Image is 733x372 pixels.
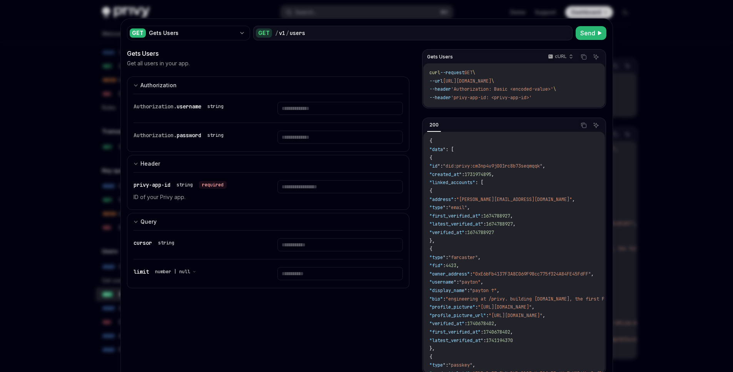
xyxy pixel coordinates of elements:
[429,329,481,335] span: "first_verified_at"
[491,78,494,84] span: \
[543,312,545,319] span: ,
[429,321,464,327] span: "verified_at"
[429,188,432,194] span: {
[429,86,451,92] span: --header
[467,204,470,211] span: ,
[451,86,553,92] span: 'Authorization: Basic <encoded-value>'
[429,70,440,76] span: curl
[510,329,513,335] span: ,
[155,269,190,275] span: number | null
[134,239,152,246] span: cursor
[429,138,432,144] span: {
[473,70,475,76] span: \
[544,50,576,63] button: cURL
[177,132,201,139] span: password
[429,279,456,285] span: "username"
[467,229,494,236] span: 1674788927
[478,254,481,261] span: ,
[134,181,170,188] span: privy-app-id
[491,171,494,178] span: ,
[127,76,410,94] button: expand input section
[429,179,475,186] span: "linked_accounts"
[134,103,177,110] span: Authorization.
[429,304,475,310] span: "profile_picture"
[467,321,494,327] span: 1740678402
[473,362,475,368] span: ,
[459,279,481,285] span: "payton"
[464,229,467,236] span: :
[475,304,478,310] span: :
[446,146,454,153] span: : [
[483,337,486,344] span: :
[591,52,601,62] button: Ask AI
[464,321,467,327] span: :
[446,204,448,211] span: :
[429,155,432,161] span: {
[290,29,305,37] div: users
[127,49,410,58] div: Gets Users
[467,287,470,294] span: :
[429,262,443,269] span: "fid"
[440,70,464,76] span: --request
[140,159,160,168] div: Header
[177,103,201,110] span: username
[429,221,483,227] span: "latest_verified_at"
[448,362,473,368] span: "passkey"
[591,271,594,277] span: ,
[134,268,149,275] span: limit
[543,163,545,169] span: ,
[579,120,589,130] button: Copy the contents from the code block
[481,213,483,219] span: :
[446,362,448,368] span: :
[591,120,601,130] button: Ask AI
[443,78,491,84] span: [URL][DOMAIN_NAME]
[483,329,510,335] span: 1740678402
[275,29,278,37] div: /
[451,95,532,101] span: 'privy-app-id: <privy-app-id>'
[429,296,443,302] span: "bio"
[572,196,575,203] span: ,
[440,163,443,169] span: :
[443,163,543,169] span: "did:privy:cm3np4u9j001rc8b73seqmqqk"
[443,262,446,269] span: :
[462,171,464,178] span: :
[134,238,177,247] div: cursor
[429,254,446,261] span: "type"
[532,304,534,310] span: ,
[580,28,595,38] span: Send
[140,81,177,90] div: Authorization
[443,296,446,302] span: :
[429,95,451,101] span: --header
[429,337,483,344] span: "latest_verified_at"
[483,221,486,227] span: :
[134,131,227,140] div: Authorization.password
[510,213,513,219] span: ,
[429,213,481,219] span: "first_verified_at"
[279,29,285,37] div: v1
[446,254,448,261] span: :
[149,29,236,37] div: Gets Users
[456,196,572,203] span: "[PERSON_NAME][EMAIL_ADDRESS][DOMAIN_NAME]"
[579,52,589,62] button: Copy the contents from the code block
[429,238,435,244] span: },
[576,26,606,40] button: Send
[130,28,146,38] div: GET
[555,53,567,60] p: cURL
[429,246,432,252] span: {
[446,262,456,269] span: 4423
[464,171,491,178] span: 1731974895
[464,70,473,76] span: GET
[497,287,499,294] span: ,
[429,146,446,153] span: "data"
[513,221,516,227] span: ,
[155,268,196,276] button: number | null
[475,179,483,186] span: : [
[429,354,432,360] span: {
[486,221,513,227] span: 1674788927
[134,102,227,111] div: Authorization.username
[286,29,289,37] div: /
[481,329,483,335] span: :
[127,213,410,230] button: expand input section
[454,196,456,203] span: :
[470,287,497,294] span: "payton ↑"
